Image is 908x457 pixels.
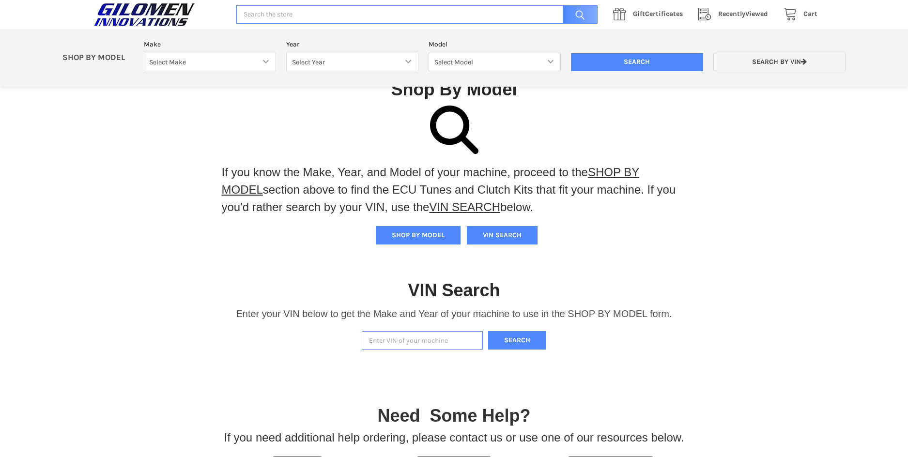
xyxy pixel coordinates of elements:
[91,78,817,100] h1: Shop By Model
[222,166,640,196] a: SHOP BY MODEL
[633,10,683,18] span: Certificates
[467,226,538,244] button: VIN SEARCH
[429,200,500,213] a: VIN SEARCH
[718,10,768,18] span: Viewed
[362,331,483,350] input: Enter VIN of your machine
[633,10,645,18] span: Gift
[571,53,703,72] input: Search
[713,53,846,72] a: Search by VIN
[376,226,461,244] button: SHOP BY MODEL
[58,53,139,63] p: SHOP BY MODEL
[144,39,276,49] label: Make
[408,279,500,301] h1: VIN Search
[236,306,672,321] p: Enter your VIN below to get the Make and Year of your machine to use in the SHOP BY MODEL form.
[286,39,418,49] label: Year
[236,5,598,24] input: Search the store
[558,5,598,24] input: Search
[91,2,226,27] a: GILOMEN INNOVATIONS
[718,10,745,18] span: Recently
[222,164,687,216] p: If you know the Make, Year, and Model of your machine, proceed to the section above to find the E...
[693,8,778,20] a: RecentlyViewed
[488,331,546,350] button: Search
[803,10,817,18] span: Cart
[91,2,198,27] img: GILOMEN INNOVATIONS
[224,429,684,446] p: If you need additional help ordering, please contact us or use one of our resources below.
[778,8,817,20] a: Cart
[429,39,561,49] label: Model
[377,403,530,429] p: Need Some Help?
[608,8,693,20] a: GiftCertificates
